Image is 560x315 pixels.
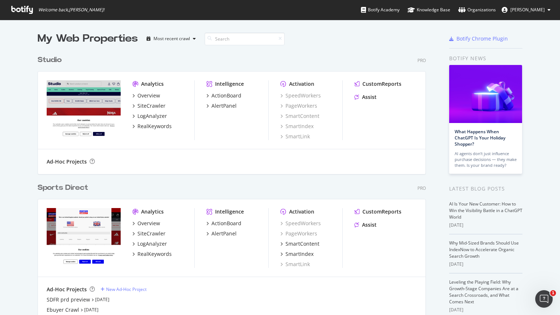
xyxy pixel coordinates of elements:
[137,92,160,99] div: Overview
[205,32,285,45] input: Search
[362,80,401,88] div: CustomReports
[211,92,241,99] div: ActionBoard
[280,250,314,258] a: SmartIndex
[137,112,167,120] div: LogAnalyzer
[354,93,377,101] a: Assist
[47,306,79,314] a: Ebuyer Crawl
[47,286,87,293] div: Ad-Hoc Projects
[137,220,160,227] div: Overview
[47,208,121,267] img: sportsdirect.com
[550,290,556,296] span: 1
[206,230,237,237] a: AlertPanel
[280,133,310,140] a: SmartLink
[137,230,166,237] div: SiteCrawler
[132,250,172,258] a: RealKeywords
[144,33,199,45] button: Most recent crawl
[137,240,167,247] div: LogAnalyzer
[47,80,121,139] img: studio.co.uk
[417,185,426,191] div: Pro
[280,92,321,99] a: SpeedWorkers
[47,296,90,303] a: SDFR prd preview
[206,220,241,227] a: ActionBoard
[132,220,160,227] a: Overview
[510,7,545,13] span: Alex Keene
[132,240,167,247] a: LogAnalyzer
[458,6,496,14] div: Organizations
[47,158,87,165] div: Ad-Hoc Projects
[456,35,508,42] div: Botify Chrome Plugin
[141,208,164,215] div: Analytics
[362,93,377,101] div: Assist
[101,286,147,292] a: New Ad-Hoc Project
[211,102,237,110] div: AlertPanel
[280,220,321,227] a: SpeedWorkers
[215,80,244,88] div: Intelligence
[417,57,426,64] div: Pro
[455,151,517,168] div: AI agents don’t just influence purchase decisions — they make them. Is your brand ready?
[206,102,237,110] a: AlertPanel
[361,6,400,14] div: Botify Academy
[106,286,147,292] div: New Ad-Hoc Project
[449,35,508,42] a: Botify Chrome Plugin
[535,290,553,308] iframe: Intercom live chat
[285,250,314,258] div: SmartIndex
[153,37,190,41] div: Most recent crawl
[206,92,241,99] a: ActionBoard
[449,261,522,268] div: [DATE]
[132,112,167,120] a: LogAnalyzer
[38,31,138,46] div: My Web Properties
[455,128,505,147] a: What Happens When ChatGPT Is Your Holiday Shopper?
[38,183,88,193] div: Sports Direct
[449,54,522,62] div: Botify news
[38,55,62,65] div: Studio
[132,102,166,110] a: SiteCrawler
[449,185,522,193] div: Latest Blog Posts
[289,80,314,88] div: Activation
[137,123,172,130] div: RealKeywords
[285,240,319,247] div: SmartContent
[354,221,377,228] a: Assist
[354,208,401,215] a: CustomReports
[449,279,518,305] a: Leveling the Playing Field: Why Growth-Stage Companies Are at a Search Crossroads, and What Comes...
[280,123,314,130] a: SmartIndex
[280,240,319,247] a: SmartContent
[38,183,91,193] a: Sports Direct
[449,201,522,220] a: AI Is Your New Customer: How to Win the Visibility Battle in a ChatGPT World
[449,222,522,228] div: [DATE]
[137,250,172,258] div: RealKeywords
[449,240,519,259] a: Why Mid-Sized Brands Should Use IndexNow to Accelerate Organic Search Growth
[280,102,317,110] a: PageWorkers
[38,7,104,13] span: Welcome back, [PERSON_NAME] !
[449,307,522,313] div: [DATE]
[84,307,98,313] a: [DATE]
[289,208,314,215] div: Activation
[280,112,319,120] a: SmartContent
[132,230,166,237] a: SiteCrawler
[211,230,237,237] div: AlertPanel
[38,55,65,65] a: Studio
[496,4,556,16] button: [PERSON_NAME]
[280,261,310,268] a: SmartLink
[362,221,377,228] div: Assist
[132,92,160,99] a: Overview
[280,230,317,237] a: PageWorkers
[95,296,109,303] a: [DATE]
[211,220,241,227] div: ActionBoard
[137,102,166,110] div: SiteCrawler
[141,80,164,88] div: Analytics
[354,80,401,88] a: CustomReports
[408,6,450,14] div: Knowledge Base
[449,65,522,123] img: What Happens When ChatGPT Is Your Holiday Shopper?
[215,208,244,215] div: Intelligence
[362,208,401,215] div: CustomReports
